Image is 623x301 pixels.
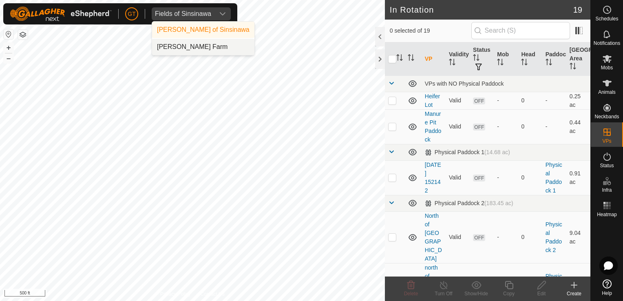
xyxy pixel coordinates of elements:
[518,211,542,263] td: 0
[427,290,460,297] div: Turn Off
[4,29,13,39] button: Reset Map
[425,111,441,143] a: Manure Pit Paddock
[470,42,494,76] th: Status
[494,42,518,76] th: Mob
[497,60,504,66] p-sorticon: Activate to sort
[390,27,471,35] span: 0 selected of 19
[157,25,250,35] div: [PERSON_NAME] of Sinsinawa
[10,7,112,21] img: Gallagher Logo
[597,212,617,217] span: Heatmap
[446,109,470,144] td: Valid
[542,92,566,109] td: -
[594,114,619,119] span: Neckbands
[425,162,441,194] a: [DATE] 152142
[157,42,228,52] div: [PERSON_NAME] Farm
[425,93,440,108] a: Heifer Lot
[497,96,515,105] div: -
[602,291,612,296] span: Help
[152,22,254,55] ul: Option List
[518,109,542,144] td: 0
[595,16,618,21] span: Schedules
[460,290,493,297] div: Show/Hide
[594,41,620,46] span: Notifications
[446,92,470,109] td: Valid
[471,22,570,39] input: Search (S)
[566,211,590,263] td: 9.04 ac
[4,53,13,63] button: –
[425,212,442,262] a: North of [GEOGRAPHIC_DATA]
[525,290,558,297] div: Edit
[493,290,525,297] div: Copy
[473,55,479,62] p-sorticon: Activate to sort
[566,109,590,144] td: 0.44 ac
[546,221,562,253] a: Physical Paddock 2
[214,7,231,20] div: dropdown trigger
[542,42,566,76] th: Paddock
[600,163,614,168] span: Status
[422,42,446,76] th: VP
[602,139,611,144] span: VPs
[573,4,582,16] span: 19
[473,97,485,104] span: OFF
[425,200,513,207] div: Physical Paddock 2
[446,160,470,195] td: Valid
[484,149,510,155] span: (14.68 ac)
[521,60,528,66] p-sorticon: Activate to sort
[160,290,191,298] a: Privacy Policy
[570,64,576,71] p-sorticon: Activate to sort
[546,162,562,194] a: Physical Paddock 1
[473,175,485,181] span: OFF
[558,290,590,297] div: Create
[396,55,403,62] p-sorticon: Activate to sort
[473,124,485,131] span: OFF
[518,160,542,195] td: 0
[484,200,513,206] span: (183.45 ac)
[446,211,470,263] td: Valid
[425,80,587,87] div: VPs with NO Physical Paddock
[566,92,590,109] td: 0.25 ac
[473,234,485,241] span: OFF
[546,60,552,66] p-sorticon: Activate to sort
[566,160,590,195] td: 0.91 ac
[201,290,225,298] a: Contact Us
[497,173,515,182] div: -
[518,92,542,109] td: 0
[404,291,418,297] span: Delete
[449,60,455,66] p-sorticon: Activate to sort
[128,10,135,18] span: GT
[152,39,254,55] li: Thoren Farm
[446,42,470,76] th: Validity
[601,65,613,70] span: Mobs
[542,109,566,144] td: -
[598,90,616,95] span: Animals
[425,149,510,156] div: Physical Paddock 1
[497,233,515,241] div: -
[518,42,542,76] th: Head
[4,43,13,53] button: +
[152,7,214,20] span: Fields of Sinsinawa
[591,276,623,299] a: Help
[390,5,573,15] h2: In Rotation
[155,11,211,17] div: Fields of Sinsinawa
[18,30,28,40] button: Map Layers
[152,22,254,38] li: Fields of Sinsinawa
[602,188,612,193] span: Infra
[566,42,590,76] th: [GEOGRAPHIC_DATA] Area
[408,55,414,62] p-sorticon: Activate to sort
[497,122,515,131] div: -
